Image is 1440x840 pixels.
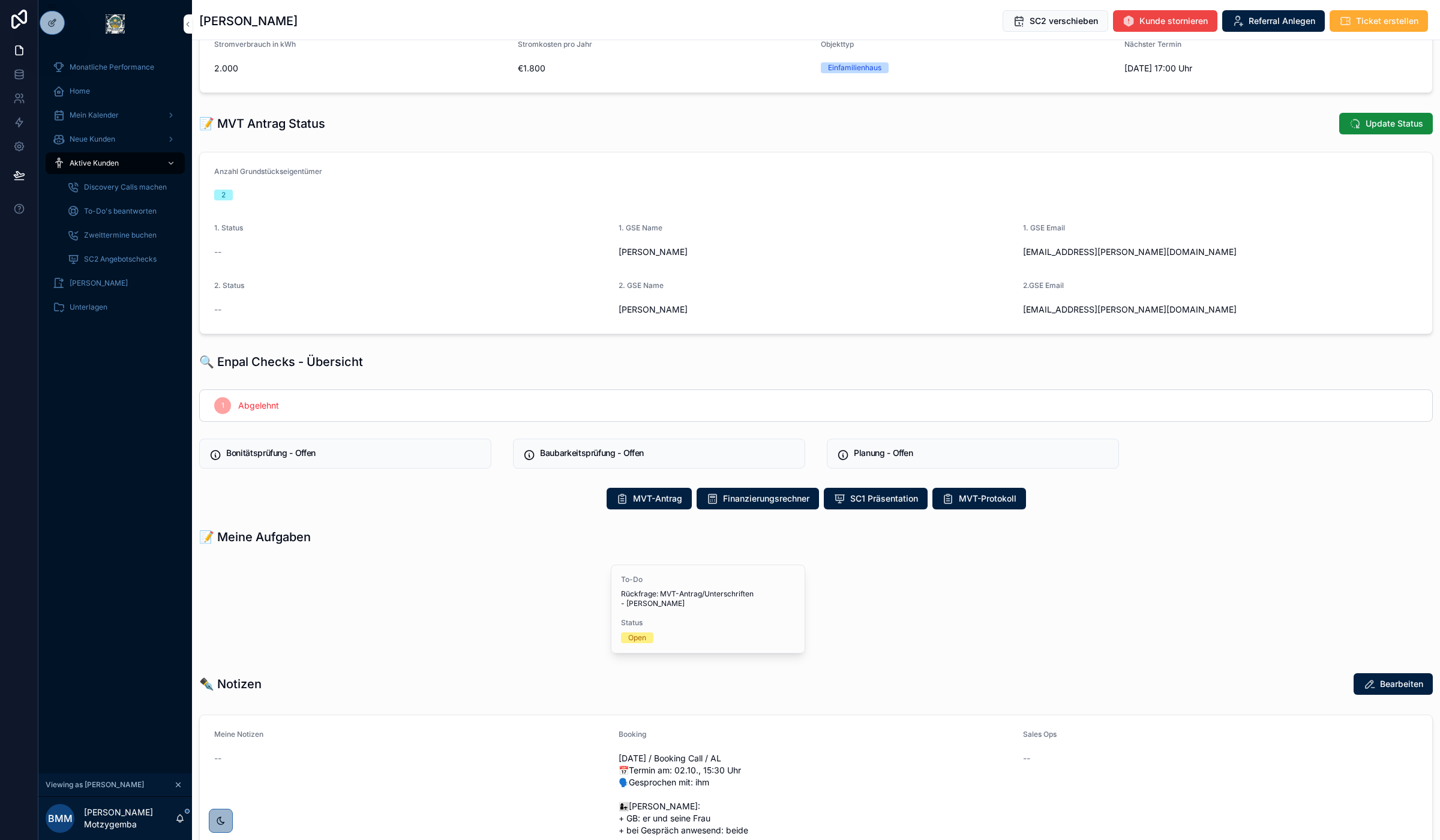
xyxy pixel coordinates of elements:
[84,806,175,830] p: [PERSON_NAME] Motzygemba
[1023,281,1064,290] span: 2.GSE Email
[46,780,144,790] span: Viewing as [PERSON_NAME]
[1222,10,1325,32] button: Referral Anlegen
[828,62,881,73] div: Einfamilienhaus
[199,13,298,29] h1: [PERSON_NAME]
[619,304,1013,316] span: [PERSON_NAME]
[1113,10,1217,32] button: Kunde stornieren
[84,206,157,216] span: To-Do's beantworten
[1003,10,1108,32] button: SC2 verschieben
[84,230,157,240] span: Zweittermine buchen
[214,246,221,258] span: --
[621,589,794,608] span: Rückfrage: MVT-Antrag/Unterschriften - [PERSON_NAME]
[854,449,1109,457] h5: Planung - Offen
[214,62,508,74] span: 2.000
[60,248,185,270] a: SC2 Angebotschecks
[518,62,812,74] span: €1.800
[824,488,928,509] button: SC1 Präsentation
[199,115,325,132] h1: 📝 MVT Antrag Status
[70,278,128,288] span: [PERSON_NAME]
[48,811,73,826] span: BMM
[1124,62,1418,74] span: [DATE] 17:00 Uhr
[214,304,221,316] span: --
[1023,304,1418,316] span: [EMAIL_ADDRESS][PERSON_NAME][DOMAIN_NAME]
[932,488,1026,509] button: MVT-Protokoll
[619,281,664,290] span: 2. GSE Name
[1249,15,1315,27] span: Referral Anlegen
[70,158,119,168] span: Aktive Kunden
[38,48,192,334] div: scrollable content
[46,104,185,126] a: Mein Kalender
[46,272,185,294] a: [PERSON_NAME]
[540,449,795,457] h5: Baubarkeitsprüfung - Offen
[619,730,646,739] span: Booking
[84,182,167,192] span: Discovery Calls machen
[1023,223,1065,232] span: 1. GSE Email
[214,281,244,290] span: 2. Status
[238,400,279,412] span: Abgelehnt
[46,128,185,150] a: Neue Kunden
[70,134,115,144] span: Neue Kunden
[697,488,819,509] button: Finanzierungsrechner
[60,200,185,222] a: To-Do's beantworten
[1339,113,1433,134] button: Update Status
[611,565,805,653] a: To-DoRückfrage: MVT-Antrag/Unterschriften - [PERSON_NAME]StatusOpen
[84,254,157,264] span: SC2 Angebotschecks
[221,401,224,410] span: 1
[607,488,692,509] button: MVT-Antrag
[1124,40,1181,49] span: Nächster Termin
[621,575,794,584] span: To-Do
[214,730,263,739] span: Meine Notizen
[60,224,185,246] a: Zweittermine buchen
[633,493,682,505] span: MVT-Antrag
[70,110,119,120] span: Mein Kalender
[70,302,107,312] span: Unterlagen
[619,223,662,232] span: 1. GSE Name
[619,246,1013,258] span: [PERSON_NAME]
[1023,246,1418,258] span: [EMAIL_ADDRESS][PERSON_NAME][DOMAIN_NAME]
[1366,118,1423,130] span: Update Status
[46,56,185,78] a: Monatliche Performance
[1030,15,1098,27] span: SC2 verschieben
[221,190,226,200] div: 2
[199,353,363,370] h1: 🔍 Enpal Checks - Übersicht
[1330,10,1428,32] button: Ticket erstellen
[1023,752,1030,764] span: --
[821,40,854,49] span: Objekttyp
[1354,673,1433,695] button: Bearbeiten
[1380,678,1423,690] span: Bearbeiten
[199,676,262,692] h1: ✒️ Notizen
[621,618,794,628] span: Status
[46,80,185,102] a: Home
[214,223,243,232] span: 1. Status
[518,40,592,49] span: Stromkosten pro Jahr
[214,167,322,176] span: Anzahl Grundstückseigentümer
[214,40,296,49] span: Stromverbrauch in kWh
[214,752,221,764] span: --
[723,493,809,505] span: Finanzierungsrechner
[1023,730,1057,739] span: Sales Ops
[1139,15,1208,27] span: Kunde stornieren
[959,493,1016,505] span: MVT-Protokoll
[70,86,90,96] span: Home
[60,176,185,198] a: Discovery Calls machen
[628,632,646,643] div: Open
[226,449,481,457] h5: Bonitätsprüfung - Offen
[46,152,185,174] a: Aktive Kunden
[46,296,185,318] a: Unterlagen
[199,529,311,545] h1: 📝 Meine Aufgaben
[106,14,125,34] img: App logo
[1356,15,1418,27] span: Ticket erstellen
[70,62,154,72] span: Monatliche Performance
[850,493,918,505] span: SC1 Präsentation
